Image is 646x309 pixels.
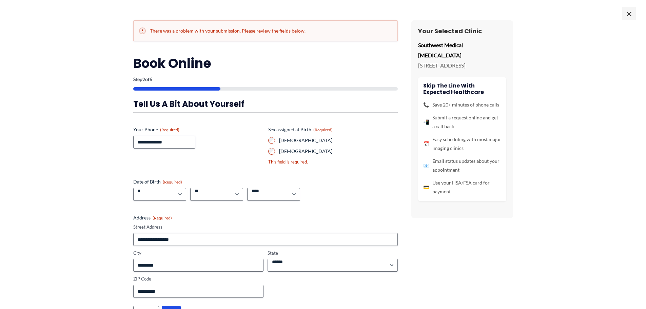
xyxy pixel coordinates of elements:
[133,276,263,282] label: ZIP Code
[142,76,145,82] span: 2
[133,178,182,185] legend: Date of Birth
[418,40,506,60] p: Southwest Medical [MEDICAL_DATA]
[418,27,506,35] h3: Your Selected Clinic
[423,161,429,170] span: 📧
[279,148,398,155] label: [DEMOGRAPHIC_DATA]
[150,76,152,82] span: 6
[163,179,182,185] span: (Required)
[423,100,501,109] li: Save 20+ minutes of phone calls
[423,139,429,148] span: 📅
[133,77,398,82] p: Step of
[423,113,501,131] li: Submit a request online and get a call back
[622,7,636,20] span: ×
[423,157,501,174] li: Email status updates about your appointment
[133,99,398,109] h3: Tell us a bit about yourself
[133,126,263,133] label: Your Phone
[313,127,333,132] span: (Required)
[268,159,398,165] div: This field is required.
[423,118,429,127] span: 📲
[279,137,398,144] label: [DEMOGRAPHIC_DATA]
[133,214,172,221] legend: Address
[268,126,333,133] legend: Sex assigned at Birth
[133,55,398,72] h2: Book Online
[418,60,506,71] p: [STREET_ADDRESS]
[268,250,398,256] label: State
[160,127,179,132] span: (Required)
[423,178,501,196] li: Use your HSA/FSA card for payment
[423,135,501,153] li: Easy scheduling with most major imaging clinics
[153,215,172,220] span: (Required)
[133,250,263,256] label: City
[423,100,429,109] span: 📞
[423,82,501,95] h4: Skip the line with Expected Healthcare
[133,224,398,230] label: Street Address
[139,27,392,34] h2: There was a problem with your submission. Please review the fields below.
[423,183,429,192] span: 💳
